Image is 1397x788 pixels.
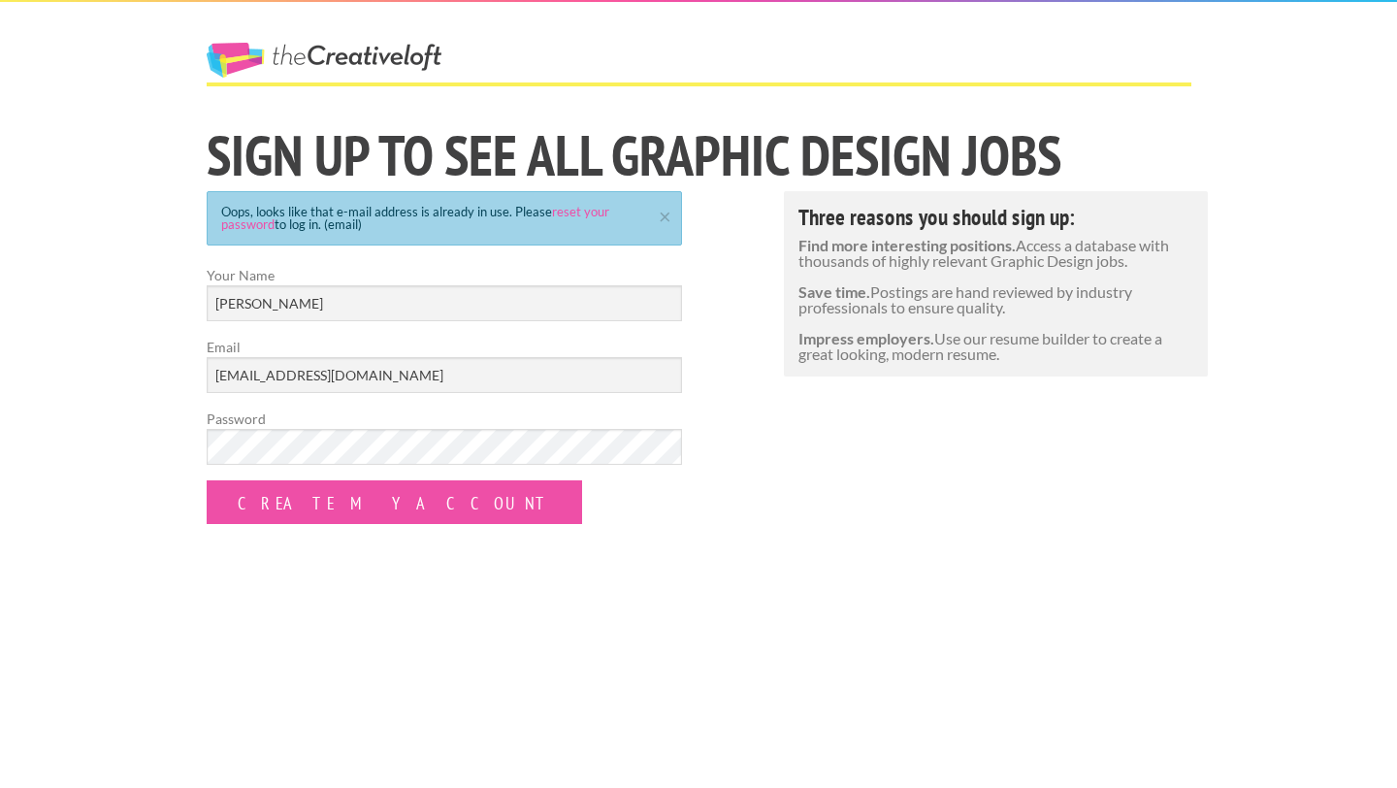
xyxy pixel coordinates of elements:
a: The Creative Loft [207,43,441,78]
label: Your Name [207,265,682,321]
div: Oops, looks like that e-mail address is already in use. Please to log in. (email) [207,191,682,246]
h1: Sign Up to See All Graphic Design jobs [207,127,1191,183]
strong: Find more interesting positions. [798,236,1016,254]
strong: Impress employers. [798,329,934,347]
input: Password [207,429,682,465]
strong: Save time. [798,282,870,301]
input: Email [207,357,682,393]
input: Your Name [207,285,682,321]
input: Create my Account [207,480,582,524]
div: Access a database with thousands of highly relevant Graphic Design jobs. Postings are hand review... [784,191,1209,377]
h4: Three reasons you should sign up: [798,206,1194,228]
label: Password [207,409,682,465]
a: × [653,208,677,220]
a: reset your password [221,204,609,232]
label: Email [207,337,682,393]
